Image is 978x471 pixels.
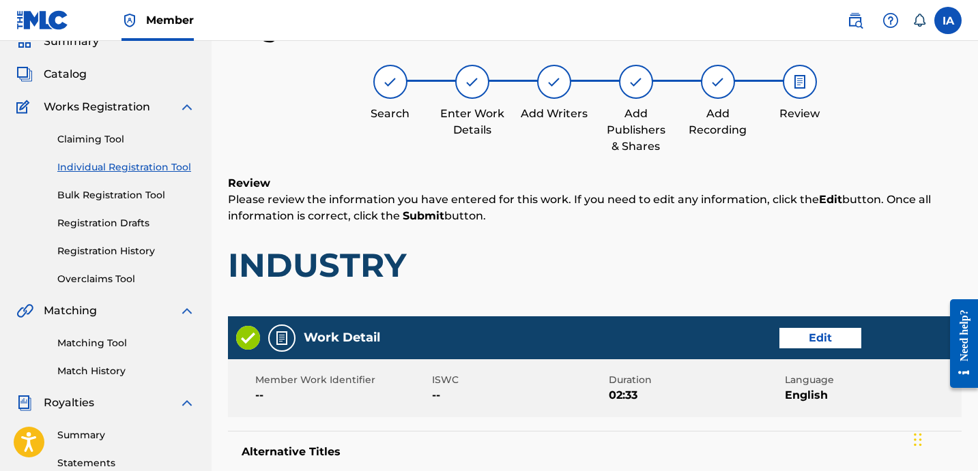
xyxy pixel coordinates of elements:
a: Individual Registration Tool [57,160,195,174]
span: Works Registration [44,99,150,115]
a: CatalogCatalog [16,66,87,82]
img: Summary [16,33,33,50]
img: step indicator icon for Add Recording [710,74,726,90]
span: Member [146,12,194,28]
img: Valid [236,326,260,350]
h5: Work Detail [304,330,380,346]
div: Add Writers [520,106,588,122]
span: Royalties [44,395,94,411]
div: Notifications [912,14,926,27]
a: Match History [57,364,195,378]
a: Statements [57,456,195,470]
a: Public Search [842,7,869,34]
img: help [882,12,899,29]
a: Bulk Registration Tool [57,188,195,202]
img: expand [179,303,195,319]
img: step indicator icon for Enter Work Details [464,74,480,90]
a: Summary [57,428,195,442]
div: Add Recording [684,106,752,138]
h6: Review [228,175,962,192]
span: Member Work Identifier [255,373,429,387]
p: Please review the information you have entered for this work. If you need to edit any information... [228,192,962,224]
span: -- [255,387,429,404]
img: step indicator icon for Add Writers [546,74,562,90]
img: Work Detail [274,330,290,346]
a: Matching Tool [57,336,195,350]
img: MLC Logo [16,10,69,30]
span: Summary [44,33,99,50]
iframe: Resource Center [940,288,978,398]
div: User Menu [934,7,962,34]
span: 02:33 [609,387,782,404]
span: Catalog [44,66,87,82]
img: step indicator icon for Review [792,74,808,90]
a: Overclaims Tool [57,272,195,286]
a: Claiming Tool [57,132,195,147]
strong: Edit [819,193,842,206]
img: search [847,12,863,29]
span: Matching [44,303,97,319]
img: Royalties [16,395,33,411]
span: ISWC [432,373,605,387]
button: Edit [779,328,861,348]
a: Registration Drafts [57,216,195,230]
iframe: Chat Widget [910,406,978,471]
a: SummarySummary [16,33,99,50]
div: Enter Work Details [438,106,506,138]
div: Review [766,106,834,122]
div: Drag [914,419,922,460]
img: Works Registration [16,99,34,115]
img: step indicator icon for Add Publishers & Shares [628,74,644,90]
div: Add Publishers & Shares [602,106,670,155]
img: expand [179,99,195,115]
span: English [785,387,958,404]
span: Language [785,373,958,387]
h5: Alternative Titles [242,445,948,459]
img: step indicator icon for Search [382,74,399,90]
img: Catalog [16,66,33,82]
img: expand [179,395,195,411]
div: Help [877,7,904,34]
strong: Submit [403,209,444,222]
div: Search [356,106,425,122]
img: Top Rightsholder [121,12,138,29]
img: Matching [16,303,33,319]
span: Duration [609,373,782,387]
span: -- [432,387,605,404]
a: Registration History [57,244,195,258]
h1: INDUSTRY [228,245,962,286]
